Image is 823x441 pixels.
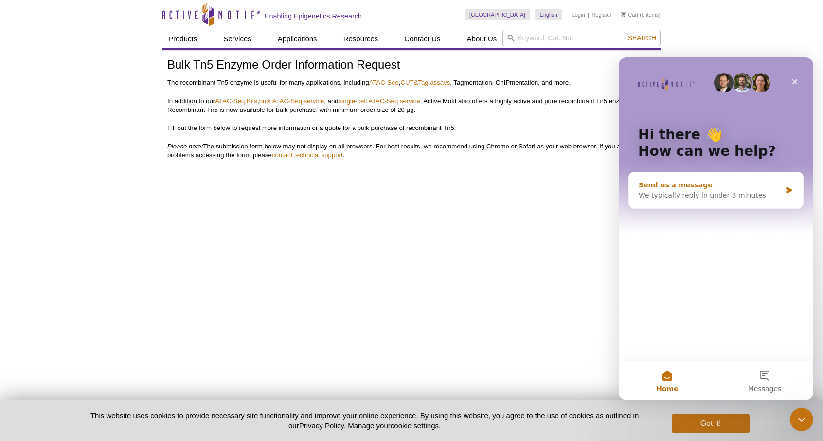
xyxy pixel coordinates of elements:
[259,97,324,105] a: bulk ATAC-Seq service
[338,30,384,48] a: Resources
[461,30,503,48] a: About Us
[265,12,362,20] h2: Enabling Epigenetics Research
[167,58,656,73] h1: Bulk Tn5 Enzyme Order Information Request
[162,30,203,48] a: Products
[790,408,813,431] iframe: Intercom live chat
[299,422,344,430] a: Privacy Policy
[619,57,813,400] iframe: Intercom live chat
[339,97,420,105] a: single-cell ATAC-Seq service
[73,410,656,431] p: This website uses cookies to provide necessary site functionality and improve your online experie...
[621,12,626,17] img: Your Cart
[535,9,562,20] a: English
[167,78,656,87] p: The recombinant Tn5 enzyme is useful for many applications, including , , Tagmentation, ChIPmenta...
[672,414,750,433] button: Got it!
[167,97,656,114] p: In addition to our , , and , Active Motif also offers a highly active and pure recombinant Tn5 en...
[391,422,439,430] button: cookie settings
[502,30,661,46] input: Keyword, Cat. No.
[167,124,656,132] p: Fill out the form below to request more information or a quote for a bulk purchase of recombinant...
[621,9,661,20] li: (0 items)
[591,11,611,18] a: Register
[400,79,450,86] a: CUT&Tag assays
[465,9,530,20] a: [GEOGRAPHIC_DATA]
[621,11,638,18] a: Cart
[167,143,203,150] em: Please note:
[588,9,589,20] li: |
[369,79,399,86] a: ATAC-Seq
[625,34,659,42] button: Search
[167,142,656,160] p: The submission form below may not display on all browsers. For best results, we recommend using C...
[572,11,585,18] a: Login
[628,34,656,42] span: Search
[217,30,257,48] a: Services
[272,30,323,48] a: Applications
[272,151,343,159] a: contact technical support
[215,97,257,105] a: ATAC-Seq Kits
[398,30,446,48] a: Contact Us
